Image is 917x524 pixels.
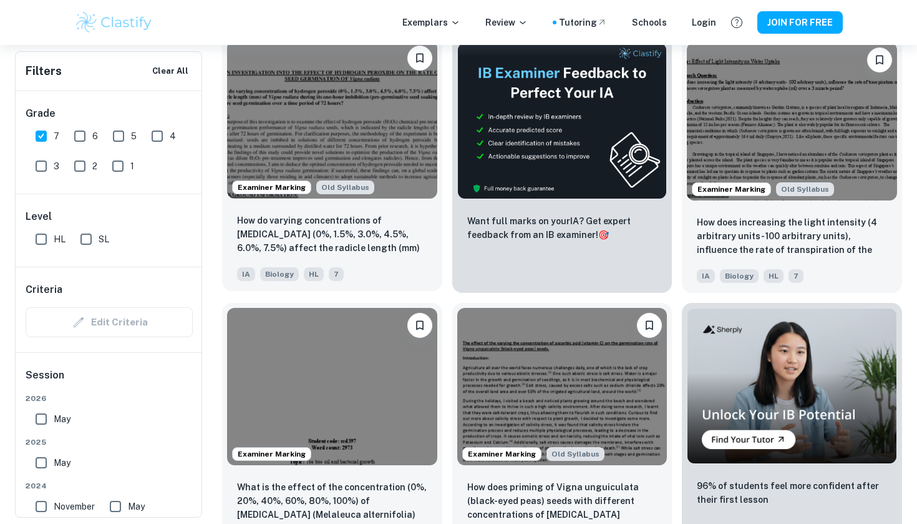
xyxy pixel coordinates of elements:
span: 7 [54,129,59,143]
p: Exemplars [402,16,460,29]
button: Please log in to bookmark exemplars [407,313,432,338]
img: Clastify logo [74,10,153,35]
span: HL [54,232,65,246]
span: Examiner Marking [233,182,311,193]
span: Old Syllabus [546,447,604,461]
span: May [54,456,70,470]
p: What is the effect of the concentration (0%, 20%, 40%, 60%, 80%, 100%) of tea tree (Melaleuca alt... [237,480,427,523]
h6: Grade [26,106,193,121]
span: HL [304,267,324,281]
img: Biology IA example thumbnail: How do varying concentrations of hydroge [227,41,437,198]
span: May [54,412,70,426]
span: 2 [92,159,97,173]
span: 4 [170,129,176,143]
button: Please log in to bookmark exemplars [407,46,432,71]
span: 2026 [26,393,193,404]
span: 3 [54,159,59,173]
button: JOIN FOR FREE [757,11,843,34]
span: November [54,500,95,513]
span: May [128,500,145,513]
a: Tutoring [559,16,607,29]
div: Starting from the May 2025 session, the Biology IA requirements have changed. It's OK to refer to... [546,447,604,461]
a: Schools [632,16,667,29]
img: Biology IA example thumbnail: How does priming of Vigna unguiculata (b [457,308,667,465]
p: How does priming of Vigna unguiculata (black-eyed peas) seeds with different concentrations of as... [467,480,657,523]
p: Want full marks on your IA ? Get expert feedback from an IB examiner! [467,214,657,242]
a: Login [692,16,716,29]
span: Old Syllabus [776,182,834,196]
h6: Level [26,209,193,224]
span: Examiner Marking [463,448,541,460]
h6: Criteria [26,282,62,297]
p: How do varying concentrations of hydrogen peroxide (0%, 1.5%, 3.0%, 4.5%, 6.0%, 7.5%) affect the ... [237,214,427,256]
button: Clear All [149,62,192,81]
span: 2024 [26,480,193,492]
img: Thumbnail [687,308,897,465]
p: 96% of students feel more confident after their first lesson [697,479,887,507]
span: 7 [329,267,344,281]
span: Biology [720,269,759,283]
span: 7 [788,269,803,283]
span: 5 [131,129,137,143]
span: Old Syllabus [316,180,374,194]
span: Examiner Marking [692,184,770,195]
span: Biology [260,267,299,281]
span: HL [764,269,784,283]
button: Help and Feedback [726,12,747,33]
h6: Filters [26,62,62,80]
p: How does increasing the light intensity (4 arbitrary units- 100 arbitrary units), influence the r... [697,215,887,258]
div: Criteria filters are unavailable when searching by topic [26,307,193,337]
span: 🎯 [598,230,609,240]
span: IA [697,269,715,283]
span: 6 [92,129,98,143]
span: Examiner Marking [233,448,311,460]
button: Please log in to bookmark exemplars [867,47,892,72]
img: Biology IA example thumbnail: What is the effect of the concentration [227,308,437,465]
div: Starting from the May 2025 session, the Biology IA requirements have changed. It's OK to refer to... [316,180,374,194]
img: Thumbnail [457,42,667,199]
div: Starting from the May 2025 session, the Biology IA requirements have changed. It's OK to refer to... [776,182,834,196]
span: IA [237,267,255,281]
a: Examiner MarkingStarting from the May 2025 session, the Biology IA requirements have changed. It'... [222,37,442,292]
a: ThumbnailWant full marks on yourIA? Get expert feedback from an IB examiner! [452,37,672,292]
h6: Session [26,368,193,393]
img: Biology IA example thumbnail: How does increasing the light intensity [687,42,897,200]
span: 1 [130,159,134,173]
span: SL [99,232,109,246]
p: Review [485,16,528,29]
a: Examiner MarkingStarting from the May 2025 session, the Biology IA requirements have changed. It'... [682,37,902,292]
span: 2025 [26,437,193,448]
button: Please log in to bookmark exemplars [637,313,662,338]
